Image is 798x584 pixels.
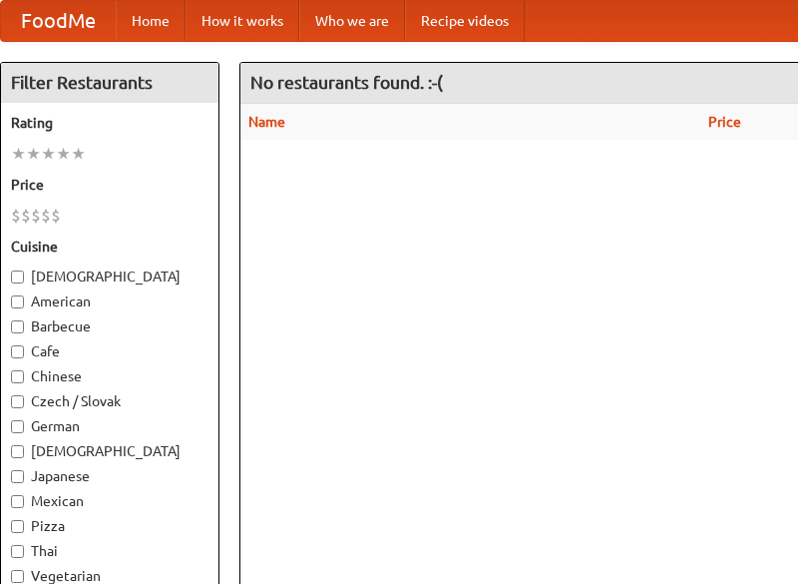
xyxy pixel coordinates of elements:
input: Vegetarian [11,570,24,583]
h5: Price [11,175,208,195]
input: Thai [11,545,24,558]
li: ★ [56,143,71,165]
input: Pizza [11,520,24,533]
label: Chinese [11,366,208,386]
input: Mexican [11,495,24,508]
a: Recipe videos [405,1,525,41]
ng-pluralize: No restaurants found. :-( [250,73,443,92]
input: Barbecue [11,320,24,333]
li: $ [21,205,31,227]
li: ★ [41,143,56,165]
label: German [11,416,208,436]
li: $ [41,205,51,227]
h4: Filter Restaurants [1,63,218,103]
label: Barbecue [11,316,208,336]
input: American [11,295,24,308]
input: Cafe [11,345,24,358]
label: [DEMOGRAPHIC_DATA] [11,267,208,287]
h5: Cuisine [11,237,208,257]
a: Home [116,1,186,41]
h5: Rating [11,113,208,133]
input: Chinese [11,370,24,383]
input: Japanese [11,470,24,483]
label: [DEMOGRAPHIC_DATA] [11,441,208,461]
li: ★ [26,143,41,165]
input: [DEMOGRAPHIC_DATA] [11,445,24,458]
label: Mexican [11,491,208,511]
a: FoodMe [1,1,116,41]
label: Thai [11,541,208,561]
a: Name [248,114,285,130]
label: Japanese [11,466,208,486]
input: [DEMOGRAPHIC_DATA] [11,271,24,284]
li: $ [11,205,21,227]
li: ★ [11,143,26,165]
input: Czech / Slovak [11,395,24,408]
a: Who we are [299,1,405,41]
label: Pizza [11,516,208,536]
label: Cafe [11,341,208,361]
li: $ [31,205,41,227]
li: $ [51,205,61,227]
li: ★ [71,143,86,165]
label: American [11,292,208,311]
label: Czech / Slovak [11,391,208,411]
a: Price [708,114,741,130]
input: German [11,420,24,433]
a: How it works [186,1,299,41]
